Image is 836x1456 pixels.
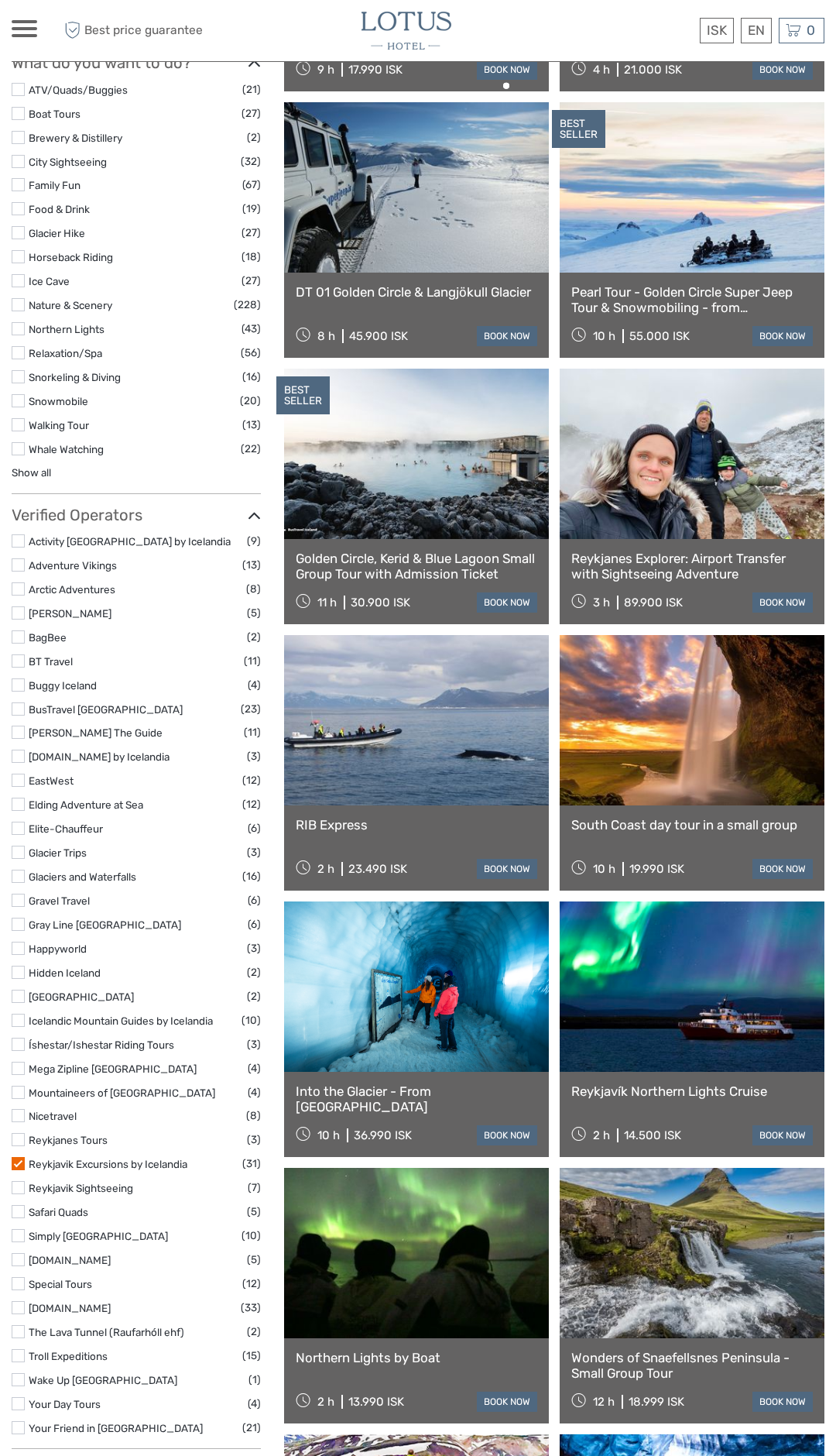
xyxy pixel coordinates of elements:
a: [DOMAIN_NAME] by Icelandia [29,750,170,763]
a: book now [477,592,537,613]
a: [GEOGRAPHIC_DATA] [29,991,134,1003]
a: Your Day Tours [29,1398,101,1410]
div: 19.990 ISK [629,862,684,876]
span: (12) [242,795,261,813]
span: (16) [242,368,261,386]
a: RIB Express [296,817,537,833]
span: (10) [242,1227,261,1245]
a: EastWest [29,774,74,787]
span: (56) [241,344,261,362]
span: (31) [242,1155,261,1173]
a: Ice Cave [29,275,70,287]
a: Íshestar/Ishestar Riding Tours [29,1039,174,1051]
a: [PERSON_NAME] [29,607,111,620]
span: ISK [707,22,727,38]
a: Whale Watching [29,443,104,455]
a: Troll Expeditions [29,1350,108,1362]
a: [DOMAIN_NAME] [29,1254,111,1266]
a: BT Travel [29,655,73,668]
span: (33) [241,1299,261,1317]
a: Food & Drink [29,203,90,215]
div: 89.900 ISK [624,596,683,610]
span: 10 h [593,329,615,343]
span: (5) [247,1251,261,1269]
a: Special Tours [29,1278,92,1290]
span: (23) [241,700,261,718]
a: Mountaineers of [GEOGRAPHIC_DATA] [29,1087,215,1099]
a: Northern Lights by Boat [296,1350,537,1365]
span: (2) [247,963,261,981]
a: Reykjavik Sightseeing [29,1182,133,1194]
span: (22) [241,440,261,458]
a: book now [752,326,813,346]
span: (67) [242,176,261,194]
a: Golden Circle, Kerid & Blue Lagoon Small Group Tour with Admission Ticket [296,551,537,582]
a: book now [752,859,813,879]
span: (3) [247,1131,261,1149]
a: Boat Tours [29,108,81,120]
a: Horseback Riding [29,251,113,263]
div: 18.999 ISK [629,1395,684,1409]
span: 9 h [317,63,334,77]
span: 3 h [593,596,610,610]
span: (15) [242,1347,261,1365]
div: BEST SELLER [276,376,330,415]
a: DT 01 Golden Circle & Langjökull Glacier [296,284,537,300]
span: 12 h [593,1395,615,1409]
span: Best price guarantee [60,18,215,43]
a: BusTravel [GEOGRAPHIC_DATA] [29,703,183,716]
span: (16) [242,867,261,885]
span: (11) [244,652,261,670]
a: Walking Tour [29,419,89,431]
span: (1) [248,1371,261,1389]
span: 2 h [317,862,334,876]
span: 11 h [317,596,337,610]
a: Family Fun [29,179,81,191]
span: 8 h [317,329,335,343]
a: ATV/Quads/Buggies [29,84,128,96]
span: (21) [242,1419,261,1437]
span: 0 [804,22,817,38]
a: Glacier Hike [29,227,85,239]
span: (7) [248,1179,261,1197]
a: book now [752,60,813,80]
span: (12) [242,771,261,789]
span: (20) [240,392,261,410]
a: Nicetravel [29,1110,77,1122]
a: Reykjanes Explorer: Airport Transfer with Sightseeing Adventure [571,551,813,582]
a: Your Friend in [GEOGRAPHIC_DATA] [29,1422,203,1434]
a: Pearl Tour - Golden Circle Super Jeep Tour & Snowmobiling - from [GEOGRAPHIC_DATA] [571,284,813,316]
span: 10 h [593,862,615,876]
span: (10) [242,1011,261,1029]
a: Reykjavik Excursions by Icelandia [29,1158,187,1170]
a: Brewery & Distillery [29,132,122,144]
span: (19) [242,200,261,218]
span: (13) [242,416,261,434]
span: (27) [242,224,261,242]
a: Snorkeling & Diving [29,371,121,383]
div: 14.500 ISK [624,1128,681,1142]
a: book now [752,1392,813,1412]
a: The Lava Tunnel (Raufarhóll ehf) [29,1326,184,1338]
span: (21) [242,81,261,98]
a: Wake Up [GEOGRAPHIC_DATA] [29,1374,177,1386]
a: [PERSON_NAME] The Guide [29,726,163,739]
span: (228) [234,296,261,314]
span: (3) [247,747,261,765]
div: 30.900 ISK [351,596,410,610]
a: book now [477,1125,537,1145]
span: (3) [247,843,261,861]
span: (6) [248,819,261,837]
span: (2) [247,129,261,146]
div: 55.000 ISK [629,329,690,343]
a: Into the Glacier - From [GEOGRAPHIC_DATA] [296,1083,537,1115]
span: (6) [248,915,261,933]
span: (4) [248,1059,261,1077]
span: (3) [247,1035,261,1053]
a: City Sightseeing [29,156,107,168]
span: (4) [248,1395,261,1413]
span: (5) [247,1203,261,1221]
span: (32) [241,153,261,170]
span: (2) [247,1323,261,1341]
img: 3065-b7107863-13b3-4aeb-8608-4df0d373a5c0_logo_small.jpg [361,12,451,50]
